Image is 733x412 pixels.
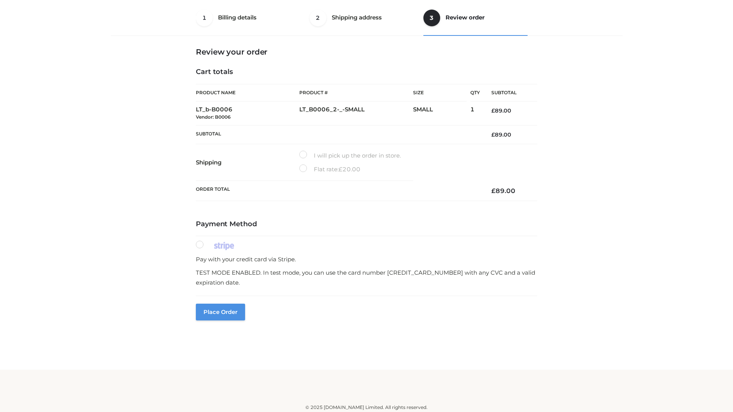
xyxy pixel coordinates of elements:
th: Product # [299,84,413,101]
th: Subtotal [196,125,480,144]
span: £ [491,107,495,114]
p: Pay with your credit card via Stripe. [196,254,537,264]
h4: Payment Method [196,220,537,229]
label: I will pick up the order in store. [299,151,401,161]
h4: Cart totals [196,68,537,76]
td: SMALL [413,101,470,126]
bdi: 89.00 [491,187,515,195]
span: £ [491,187,496,195]
h3: Review your order [196,47,537,56]
p: TEST MODE ENABLED. In test mode, you can use the card number [CREDIT_CARD_NUMBER] with any CVC an... [196,268,537,287]
small: Vendor: B0006 [196,114,231,120]
th: Shipping [196,144,299,181]
th: Size [413,84,467,101]
th: Subtotal [480,84,537,101]
th: Product Name [196,84,299,101]
span: £ [491,131,495,138]
button: Place order [196,304,245,320]
div: © 2025 [DOMAIN_NAME] Limited. All rights reserved. [113,404,620,411]
bdi: 89.00 [491,107,511,114]
td: LT_B0006_2-_-SMALL [299,101,413,126]
span: £ [339,166,342,173]
bdi: 20.00 [339,166,360,173]
bdi: 89.00 [491,131,511,138]
th: Order Total [196,181,480,201]
label: Flat rate: [299,164,360,174]
th: Qty [470,84,480,101]
td: LT_b-B0006 [196,101,299,126]
td: 1 [470,101,480,126]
